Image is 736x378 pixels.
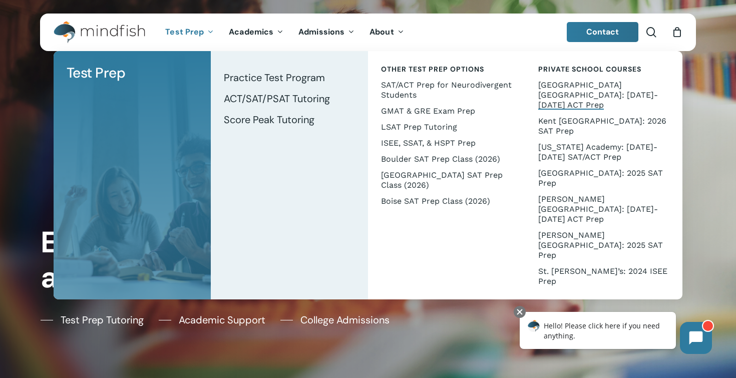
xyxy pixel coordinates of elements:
iframe: Chatbot [509,304,722,364]
span: College Admissions [300,312,390,327]
span: Academics [229,27,273,37]
a: LSAT Prep Tutoring [378,119,515,135]
span: St. [PERSON_NAME]’s: 2024 ISEE Prep [538,266,667,286]
a: About [362,28,412,37]
span: Practice Test Program [224,71,325,84]
span: [PERSON_NAME][GEOGRAPHIC_DATA]: 2025 SAT Prep [538,230,663,260]
a: [GEOGRAPHIC_DATA]: 2025 SAT Prep [535,165,672,191]
a: ACT/SAT/PSAT Tutoring [221,88,358,109]
span: SAT/ACT Prep for Neurodivergent Students [381,80,512,100]
span: GMAT & GRE Exam Prep [381,106,475,116]
a: [PERSON_NAME][GEOGRAPHIC_DATA]: 2025 SAT Prep [535,227,672,263]
span: Test Prep [165,27,204,37]
a: Contact [567,22,639,42]
a: Admissions [291,28,362,37]
a: Kent [GEOGRAPHIC_DATA]: 2026 SAT Prep [535,113,672,139]
a: Test Prep Tutoring [41,312,144,327]
a: [US_STATE] Academy: [DATE]-[DATE] SAT/ACT Prep [535,139,672,165]
span: [PERSON_NAME][GEOGRAPHIC_DATA]: [DATE]-[DATE] ACT Prep [538,194,658,224]
a: [GEOGRAPHIC_DATA] SAT Prep Class (2026) [378,167,515,193]
span: Academic Support [179,312,265,327]
span: Contact [586,27,619,37]
a: Test Prep [158,28,221,37]
span: About [370,27,394,37]
span: Boulder SAT Prep Class (2026) [381,154,500,164]
span: Private School Courses [538,65,641,74]
span: [GEOGRAPHIC_DATA] SAT Prep Class (2026) [381,170,503,190]
a: Score Peak Tutoring [221,109,358,130]
a: Academics [221,28,291,37]
span: [GEOGRAPHIC_DATA]: 2025 SAT Prep [538,168,663,188]
span: [US_STATE] Academy: [DATE]-[DATE] SAT/ACT Prep [538,142,657,162]
a: College Admissions [280,312,390,327]
span: ACT/SAT/PSAT Tutoring [224,92,330,105]
a: GMAT & GRE Exam Prep [378,103,515,119]
span: [GEOGRAPHIC_DATA] [GEOGRAPHIC_DATA]: [DATE]-[DATE] ACT Prep [538,80,658,110]
h1: Every Student Has a [41,225,361,295]
a: SAT/ACT Prep for Neurodivergent Students [378,77,515,103]
nav: Main Menu [158,14,411,51]
span: Other Test Prep Options [381,65,484,74]
a: Academic Support [159,312,265,327]
span: Kent [GEOGRAPHIC_DATA]: 2026 SAT Prep [538,116,666,136]
header: Main Menu [40,14,696,51]
a: [PERSON_NAME][GEOGRAPHIC_DATA]: [DATE]-[DATE] ACT Prep [535,191,672,227]
a: Boulder SAT Prep Class (2026) [378,151,515,167]
span: LSAT Prep Tutoring [381,122,457,132]
span: Boise SAT Prep Class (2026) [381,196,490,206]
a: Boise SAT Prep Class (2026) [378,193,515,209]
span: Test Prep Tutoring [61,312,144,327]
a: Private School Courses [535,61,672,77]
a: Cart [671,27,682,38]
a: Test Prep [64,61,201,85]
a: Practice Test Program [221,67,358,88]
span: Test Prep [67,64,126,82]
a: ISEE, SSAT, & HSPT Prep [378,135,515,151]
span: Admissions [298,27,344,37]
a: [GEOGRAPHIC_DATA] [GEOGRAPHIC_DATA]: [DATE]-[DATE] ACT Prep [535,77,672,113]
span: ISEE, SSAT, & HSPT Prep [381,138,476,148]
a: St. [PERSON_NAME]’s: 2024 ISEE Prep [535,263,672,289]
span: Score Peak Tutoring [224,113,314,126]
a: Other Test Prep Options [378,61,515,77]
